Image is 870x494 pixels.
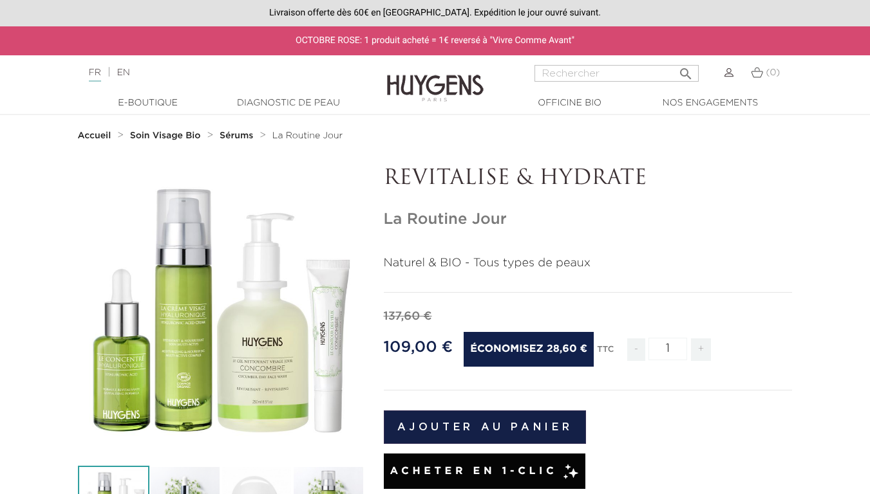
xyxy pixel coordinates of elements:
[89,68,101,82] a: FR
[272,131,343,141] a: La Routine Jour
[84,96,213,110] a: E-Boutique
[691,338,712,361] span: +
[627,338,645,361] span: -
[646,96,775,110] a: Nos engagements
[272,131,343,140] span: La Routine Jour
[384,255,793,272] p: Naturel & BIO - Tous types de peaux
[597,336,614,370] div: TTC
[130,131,204,141] a: Soin Visage Bio
[220,131,253,140] strong: Sérums
[384,340,453,355] span: 109,00 €
[130,131,201,140] strong: Soin Visage Bio
[387,54,484,104] img: Huygens
[220,131,256,141] a: Sérums
[224,96,353,110] a: Diagnostic de peau
[117,68,129,77] a: EN
[534,65,699,82] input: Rechercher
[766,68,780,77] span: (0)
[648,338,687,360] input: Quantité
[384,167,793,191] p: REVITALISE & HYDRATE
[678,62,694,78] i: 
[464,332,594,367] span: Économisez 28,60 €
[384,311,432,322] span: 137,60 €
[506,96,634,110] a: Officine Bio
[78,131,111,140] strong: Accueil
[82,65,353,80] div: |
[384,410,587,444] button: Ajouter au panier
[674,61,697,78] button: 
[78,131,114,141] a: Accueil
[384,210,793,229] h1: La Routine Jour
